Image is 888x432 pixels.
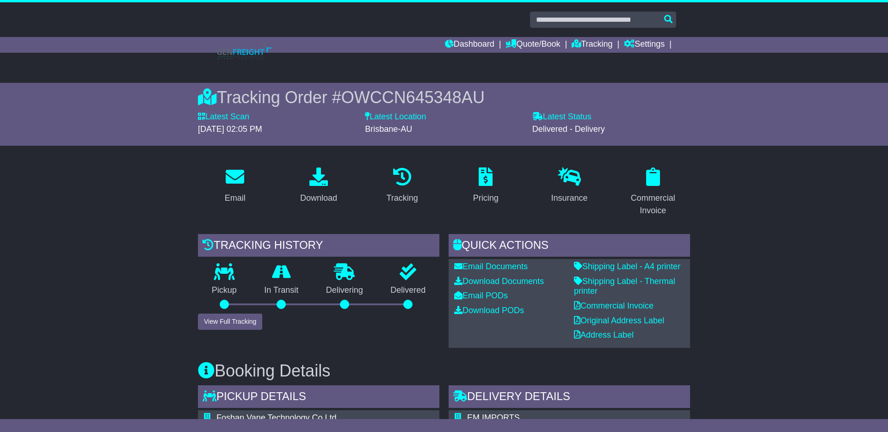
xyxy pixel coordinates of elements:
div: Delivery Details [449,385,690,410]
div: Email [225,192,246,204]
a: Email PODs [454,291,508,300]
button: View Full Tracking [198,314,262,330]
p: In Transit [251,285,313,296]
div: Insurance [551,192,587,204]
a: Tracking [572,37,612,53]
span: Foshan Vane Technology Co Ltd [216,413,337,422]
a: Dashboard [445,37,494,53]
span: Brisbane-AU [365,124,412,134]
a: Commercial Invoice [574,301,654,310]
span: [DATE] 02:05 PM [198,124,262,134]
a: Pricing [467,164,505,208]
a: Quote/Book [506,37,560,53]
a: Download Documents [454,277,544,286]
a: Email Documents [454,262,528,271]
div: Quick Actions [449,234,690,259]
a: Download PODs [454,306,524,315]
div: Download [300,192,337,204]
a: Shipping Label - A4 printer [574,262,680,271]
label: Latest Location [365,112,426,122]
div: Tracking Order # [198,87,690,107]
div: Commercial Invoice [622,192,684,217]
a: Address Label [574,330,634,339]
a: Email [219,164,252,208]
span: Delivered - Delivery [532,124,605,134]
div: Tracking [387,192,418,204]
p: Pickup [198,285,251,296]
div: Pickup Details [198,385,439,410]
div: Tracking history [198,234,439,259]
a: Insurance [545,164,593,208]
p: Delivering [312,285,377,296]
div: Pricing [473,192,499,204]
span: OWCCN645348AU [341,88,485,107]
h3: Booking Details [198,362,690,380]
a: Download [294,164,343,208]
span: EM IMPORTS [467,413,520,422]
label: Latest Status [532,112,592,122]
a: Original Address Label [574,316,664,325]
label: Latest Scan [198,112,249,122]
p: Delivered [377,285,440,296]
a: Commercial Invoice [616,164,690,220]
a: Shipping Label - Thermal printer [574,277,675,296]
a: Settings [624,37,665,53]
a: Tracking [381,164,424,208]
